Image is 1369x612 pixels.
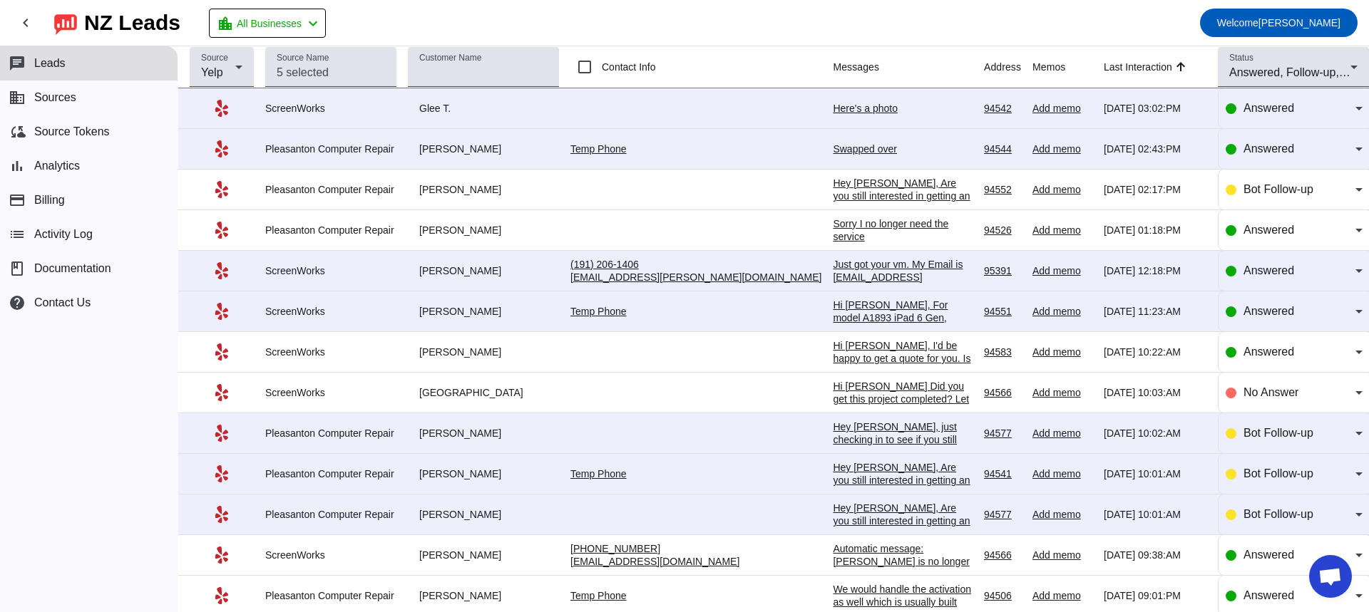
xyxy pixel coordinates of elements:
div: [DATE] 10:22:AM [1104,346,1206,358]
div: [PERSON_NAME] [408,589,559,602]
span: Activity Log [34,228,93,241]
div: [DATE] 12:18:PM [1104,264,1206,277]
mat-icon: Yelp [213,181,230,198]
mat-label: Status [1229,53,1253,63]
div: Here's a photo [833,102,973,115]
span: Answered [1244,224,1294,236]
div: [PERSON_NAME] [408,183,559,196]
div: Add memo [1032,224,1092,237]
span: All Businesses [237,14,302,33]
mat-icon: Yelp [213,140,230,157]
span: Source Tokens [34,125,110,138]
span: Bot Follow-up [1244,508,1313,520]
mat-icon: Yelp [213,303,230,320]
mat-icon: list [9,226,26,243]
div: [DATE] 01:18:PM [1104,224,1206,237]
a: [PHONE_NUMBER] [570,543,660,554]
div: ScreenWorks [265,102,396,115]
th: Messages [833,46,984,88]
div: 95391 [984,264,1021,277]
div: [DATE] 02:17:PM [1104,183,1206,196]
div: 94566 [984,549,1021,561]
div: Add memo [1032,142,1092,155]
a: Temp Phone [570,590,627,601]
span: Yelp [201,66,223,78]
div: Hi [PERSON_NAME], For model A1893 iPad 6 Gen, screen replacement would be $130 + Tax to replace. ... [833,299,973,401]
div: Add memo [1032,549,1092,561]
a: [EMAIL_ADDRESS][DOMAIN_NAME] [570,556,739,567]
div: [DATE] 10:03:AM [1104,386,1206,399]
div: Add memo [1032,386,1092,399]
div: Add memo [1032,264,1092,277]
div: 94577 [984,508,1021,521]
mat-icon: Yelp [213,384,230,401]
span: Answered [1244,589,1294,601]
div: Hi [PERSON_NAME] Did you get this project completed? Let us know if there is anything we can do t... [833,380,973,457]
mat-icon: payment [9,192,26,209]
div: [DATE] 11:23:AM [1104,305,1206,318]
div: Add memo [1032,102,1092,115]
div: 94526 [984,224,1021,237]
span: Answered [1244,305,1294,317]
div: 94577 [984,427,1021,440]
mat-icon: cloud_sync [9,123,26,140]
a: [EMAIL_ADDRESS][PERSON_NAME][DOMAIN_NAME] [570,271,821,283]
mat-icon: location_city [217,15,234,32]
mat-icon: chat [9,55,26,72]
div: ScreenWorks [265,264,396,277]
div: 94583 [984,346,1021,358]
div: Pleasanton Computer Repair [265,589,396,602]
a: Temp Phone [570,143,627,155]
mat-icon: Yelp [213,343,230,361]
div: Add memo [1032,589,1092,602]
mat-label: Source [201,53,228,63]
span: No Answer [1244,386,1298,398]
div: Pleasanton Computer Repair [265,508,396,521]
button: All Businesses [209,9,326,38]
div: Add memo [1032,305,1092,318]
span: Sources [34,91,76,104]
div: [PERSON_NAME] [408,142,559,155]
th: Address [984,46,1032,88]
span: Billing [34,194,65,207]
mat-icon: Yelp [213,506,230,523]
mat-icon: Yelp [213,222,230,239]
div: [DATE] 09:38:AM [1104,549,1206,561]
div: 94542 [984,102,1021,115]
span: Contact Us [34,296,91,309]
div: [PERSON_NAME] [408,346,559,358]
div: Hey [PERSON_NAME], Are you still interested in getting an estimate? What's the best way to reach ... [833,461,973,551]
div: ScreenWorks [265,549,396,561]
th: Memos [1032,46,1104,88]
div: Add memo [1032,508,1092,521]
mat-icon: Yelp [213,465,230,482]
div: [DATE] 03:02:PM [1104,102,1206,115]
div: ScreenWorks [265,305,396,318]
a: Temp Phone [570,306,627,317]
div: Hi [PERSON_NAME], I'd be happy to get a quote for you. Is you iPhone 15 a Pro, Pro Max? Are you n... [833,339,973,442]
div: [PERSON_NAME] [408,264,559,277]
span: Answered [1244,549,1294,561]
span: Answered [1244,264,1294,276]
div: 94506 [984,589,1021,602]
img: logo [54,11,77,35]
div: ScreenWorks [265,346,396,358]
div: 94544 [984,142,1021,155]
div: 94566 [984,386,1021,399]
span: book [9,260,26,277]
div: [DATE] 10:01:AM [1104,508,1206,521]
mat-icon: business [9,89,26,106]
div: Add memo [1032,183,1092,196]
span: Welcome [1217,17,1258,28]
div: [PERSON_NAME] [408,467,559,480]
label: Contact Info [599,60,656,74]
span: Bot Follow-up [1244,427,1313,439]
div: [PERSON_NAME] [408,305,559,318]
span: [PERSON_NAME] [1217,13,1340,33]
span: Analytics [34,160,80,172]
div: [DATE] 10:02:AM [1104,427,1206,440]
div: Pleasanton Computer Repair [265,183,396,196]
div: ScreenWorks [265,386,396,399]
div: 94552 [984,183,1021,196]
div: Hey [PERSON_NAME], just checking in to see if you still need help with your project. Please let m... [833,420,973,523]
